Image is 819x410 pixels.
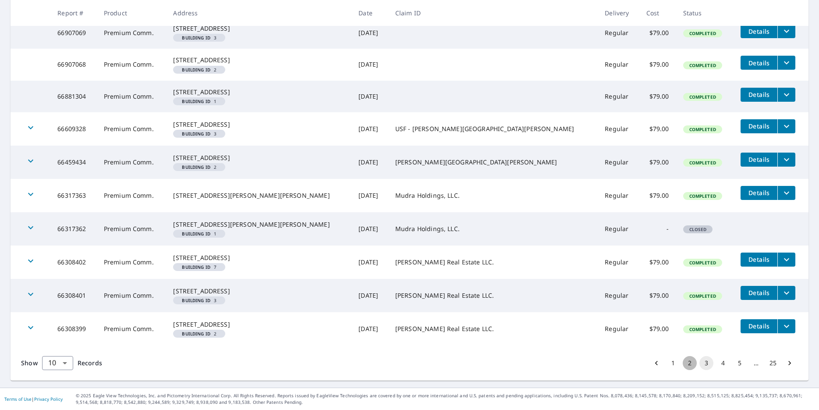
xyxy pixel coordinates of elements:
[351,312,388,346] td: [DATE]
[777,286,795,300] button: filesDropdownBtn-66308401
[746,122,772,130] span: Details
[42,356,73,370] div: Show 10 records
[639,146,676,179] td: $79.00
[97,146,167,179] td: Premium Comm.
[741,88,777,102] button: detailsBtn-66881304
[388,212,598,246] td: Mudra Holdings, LLC.
[351,49,388,80] td: [DATE]
[97,49,167,80] td: Premium Comm.
[50,112,97,146] td: 66609328
[777,253,795,267] button: filesDropdownBtn-66308402
[182,332,210,336] em: Building ID
[746,255,772,264] span: Details
[182,232,210,236] em: Building ID
[177,298,222,303] span: 3
[741,319,777,333] button: detailsBtn-66308399
[97,179,167,212] td: Premium Comm.
[766,356,780,370] button: Go to page 25
[182,298,210,303] em: Building ID
[50,246,97,279] td: 66308402
[388,179,598,212] td: Mudra Holdings, LLC.
[182,36,210,40] em: Building ID
[173,24,344,33] div: [STREET_ADDRESS]
[78,359,102,367] span: Records
[177,165,222,169] span: 2
[684,160,721,166] span: Completed
[97,212,167,246] td: Premium Comm.
[746,289,772,297] span: Details
[173,253,344,262] div: [STREET_ADDRESS]
[598,312,639,346] td: Regular
[351,246,388,279] td: [DATE]
[388,246,598,279] td: [PERSON_NAME] Real Estate LLC.
[684,260,721,266] span: Completed
[177,68,222,72] span: 2
[749,359,763,367] div: …
[182,68,210,72] em: Building ID
[177,332,222,336] span: 2
[351,179,388,212] td: [DATE]
[746,322,772,330] span: Details
[598,81,639,112] td: Regular
[648,356,798,370] nav: pagination navigation
[741,186,777,200] button: detailsBtn-66317363
[351,81,388,112] td: [DATE]
[684,326,721,332] span: Completed
[777,56,795,70] button: filesDropdownBtn-66907068
[733,356,747,370] button: Go to page 5
[50,279,97,312] td: 66308401
[639,112,676,146] td: $79.00
[173,191,344,200] div: [STREET_ADDRESS][PERSON_NAME][PERSON_NAME]
[639,312,676,346] td: $79.00
[598,146,639,179] td: Regular
[50,81,97,112] td: 66881304
[783,356,797,370] button: Go to next page
[746,27,772,36] span: Details
[639,81,676,112] td: $79.00
[639,17,676,49] td: $79.00
[388,112,598,146] td: USF - [PERSON_NAME][GEOGRAPHIC_DATA][PERSON_NAME]
[388,146,598,179] td: [PERSON_NAME][GEOGRAPHIC_DATA][PERSON_NAME]
[173,287,344,296] div: [STREET_ADDRESS]
[177,36,222,40] span: 3
[639,49,676,80] td: $79.00
[21,359,38,367] span: Show
[684,293,721,299] span: Completed
[97,112,167,146] td: Premium Comm.
[746,189,772,197] span: Details
[97,17,167,49] td: Premium Comm.
[173,220,344,229] div: [STREET_ADDRESS][PERSON_NAME][PERSON_NAME]
[684,62,721,68] span: Completed
[777,88,795,102] button: filesDropdownBtn-66881304
[741,153,777,167] button: detailsBtn-66459434
[351,279,388,312] td: [DATE]
[683,356,697,370] button: Go to page 2
[666,356,680,370] button: Go to page 1
[351,212,388,246] td: [DATE]
[4,396,32,402] a: Terms of Use
[598,279,639,312] td: Regular
[177,265,222,269] span: 7
[684,94,721,100] span: Completed
[182,265,210,269] em: Building ID
[741,119,777,133] button: detailsBtn-66609328
[684,30,721,36] span: Completed
[351,112,388,146] td: [DATE]
[182,132,210,136] em: Building ID
[716,356,730,370] button: Go to page 4
[699,356,713,370] button: page 3
[173,120,344,129] div: [STREET_ADDRESS]
[684,193,721,199] span: Completed
[777,319,795,333] button: filesDropdownBtn-66308399
[598,49,639,80] td: Regular
[777,24,795,38] button: filesDropdownBtn-66907069
[182,99,210,103] em: Building ID
[50,49,97,80] td: 66907068
[777,119,795,133] button: filesDropdownBtn-66609328
[777,186,795,200] button: filesDropdownBtn-66317363
[777,153,795,167] button: filesDropdownBtn-66459434
[741,253,777,267] button: detailsBtn-66308402
[50,179,97,212] td: 66317363
[50,146,97,179] td: 66459434
[50,312,97,346] td: 66308399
